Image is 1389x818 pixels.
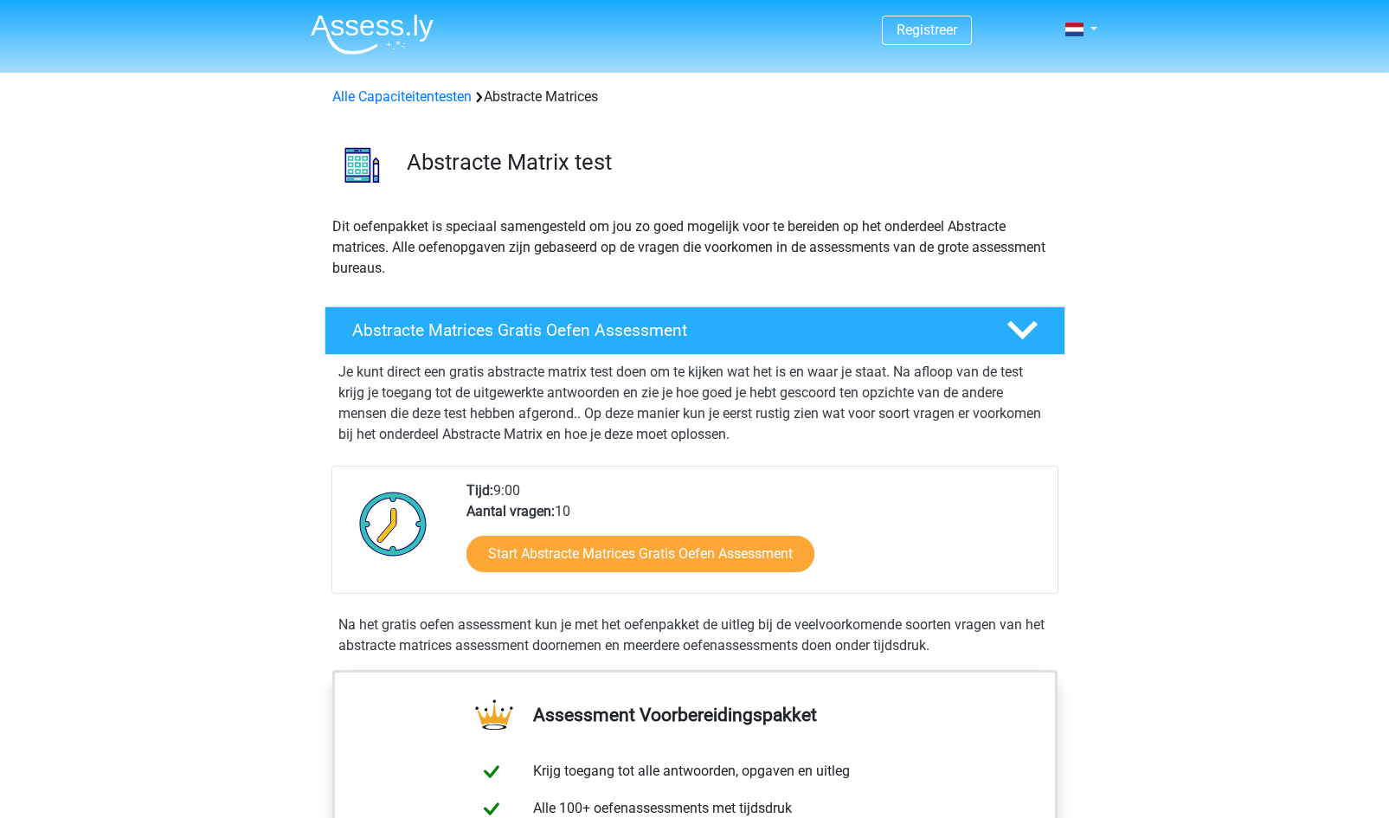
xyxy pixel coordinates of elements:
div: Abstracte Matrices [325,87,1064,107]
h4: Abstracte Matrices Gratis Oefen Assessment [352,320,979,340]
a: Abstracte Matrices Gratis Oefen Assessment [318,306,1072,355]
a: Start Abstracte Matrices Gratis Oefen Assessment [466,536,814,572]
h3: Abstracte Matrix test [407,149,1051,176]
img: Assessly [311,14,434,55]
img: Klok [350,480,437,567]
p: Je kunt direct een gratis abstracte matrix test doen om te kijken wat het is en waar je staat. Na... [338,362,1051,445]
p: Dit oefenpakket is speciaal samengesteld om jou zo goed mogelijk voor te bereiden op het onderdee... [332,216,1058,279]
img: abstracte matrices [325,128,399,202]
div: Na het gratis oefen assessment kun je met het oefenpakket de uitleg bij de veelvoorkomende soorte... [331,615,1058,656]
b: Tijd: [466,482,493,499]
div: 9:00 10 [453,480,1057,593]
b: Aantal vragen: [466,503,555,519]
a: Registreer [897,22,957,38]
a: Alle Capaciteitentesten [332,88,472,105]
